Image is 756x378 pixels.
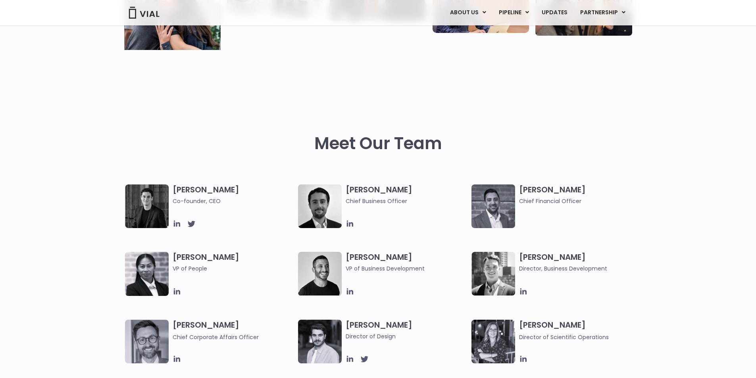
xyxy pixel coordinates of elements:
[471,184,515,228] img: Headshot of smiling man named Samir
[125,252,169,296] img: Catie
[535,6,573,19] a: UPDATES
[346,184,467,205] h3: [PERSON_NAME]
[519,320,641,342] h3: [PERSON_NAME]
[519,264,641,273] span: Director, Business Development
[173,252,294,284] h3: [PERSON_NAME]
[173,333,259,341] span: Chief Corporate Affairs Officer
[471,252,515,295] img: A black and white photo of a smiling man in a suit at ARVO 2023.
[298,320,342,363] img: Headshot of smiling man named Albert
[346,252,467,273] h3: [PERSON_NAME]
[519,184,641,205] h3: [PERSON_NAME]
[492,6,535,19] a: PIPELINEMenu Toggle
[173,264,294,273] span: VP of People
[173,184,294,205] h3: [PERSON_NAME]
[125,184,169,228] img: A black and white photo of a man in a suit attending a Summit.
[173,197,294,205] span: Co-founder, CEO
[346,332,467,341] span: Director of Design
[346,197,467,205] span: Chief Business Officer
[574,6,632,19] a: PARTNERSHIPMenu Toggle
[298,252,342,295] img: A black and white photo of a man smiling.
[173,320,294,342] h3: [PERSON_NAME]
[125,320,169,363] img: Paolo-M
[314,134,442,153] h2: Meet Our Team
[128,7,160,19] img: Vial Logo
[346,320,467,341] h3: [PERSON_NAME]
[519,252,641,273] h3: [PERSON_NAME]
[346,264,467,273] span: VP of Business Development
[519,333,609,341] span: Director of Scientific Operations
[444,6,492,19] a: ABOUT USMenu Toggle
[519,197,641,205] span: Chief Financial Officer
[471,320,515,363] img: Headshot of smiling woman named Sarah
[298,184,342,228] img: A black and white photo of a man in a suit holding a vial.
